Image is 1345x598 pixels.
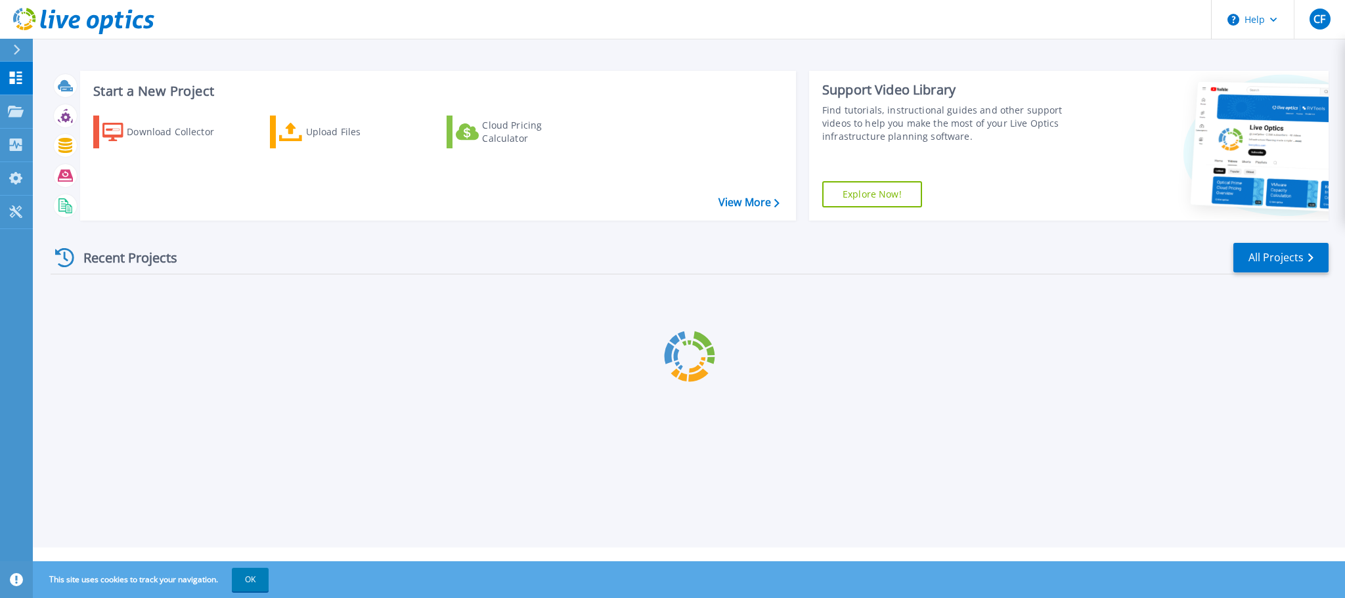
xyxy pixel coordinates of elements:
div: Download Collector [127,119,232,145]
div: Upload Files [306,119,411,145]
span: This site uses cookies to track your navigation. [36,568,269,591]
a: Explore Now! [822,181,922,207]
button: OK [232,568,269,591]
a: View More [718,196,780,209]
a: Upload Files [270,116,416,148]
span: CF [1313,14,1325,24]
div: Find tutorials, instructional guides and other support videos to help you make the most of your L... [822,104,1088,143]
a: All Projects [1233,243,1329,272]
div: Cloud Pricing Calculator [482,119,587,145]
div: Support Video Library [822,81,1088,98]
div: Recent Projects [51,242,195,274]
a: Download Collector [93,116,240,148]
h3: Start a New Project [93,84,779,98]
a: Cloud Pricing Calculator [447,116,593,148]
